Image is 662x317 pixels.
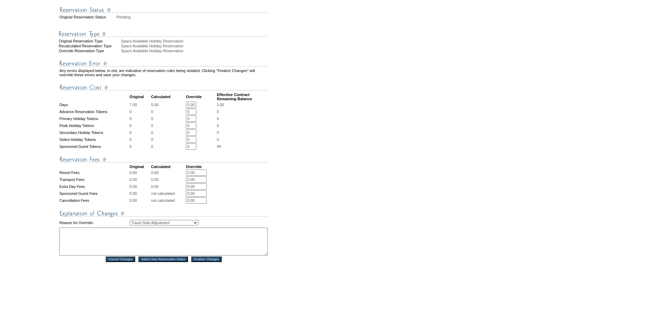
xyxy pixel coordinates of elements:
td: Resort Fees [59,169,129,176]
td: 0 [151,122,185,129]
td: Override [186,93,216,101]
img: Explanation of Changes [59,209,268,218]
td: Select Holiday Tokens [59,136,129,143]
td: not calculated [151,190,185,197]
img: Reservation Cost [59,83,268,92]
td: Original [130,165,150,169]
td: 0 [151,136,185,143]
td: 0 [130,143,150,150]
span: 0 [217,137,219,142]
span: 0 [217,117,219,121]
td: 0 [130,129,150,136]
div: Recalculated Reservation Type [59,44,120,48]
td: 0 [151,109,185,115]
td: Cancellation Fees [59,197,129,204]
td: 0 [130,136,150,143]
td: Original [130,93,150,101]
td: 0 [130,109,150,115]
td: Advance Reservation Tokens [59,109,129,115]
td: 0 [130,122,150,129]
span: 0 [217,130,219,135]
div: Space Available Holiday Reservation [121,39,269,43]
td: Transport Fees [59,176,129,183]
input: Finalize Changes [191,256,222,262]
td: Days [59,102,129,108]
img: Reservation Fees [59,155,268,164]
span: 3.00 [217,103,224,107]
div: Original Reservation Type [59,39,120,43]
span: 0 [217,110,219,114]
td: Secondary Holiday Tokens [59,129,129,136]
td: Extra Day Fees [59,183,129,190]
td: Effective Contract Remaining Balance [217,93,268,101]
img: Reservation Errors [59,59,268,68]
td: 0 [151,116,185,122]
div: Space Available Holiday Reservation [121,44,269,48]
td: Sponsored Guest Fees [59,190,129,197]
td: Peak Holiday Tokens [59,122,129,129]
td: Calculated [151,165,185,169]
span: 0 [217,124,219,128]
td: 0.00 [130,176,150,183]
td: 0.00 [130,169,150,176]
td: not calculated [151,197,185,204]
td: 7.00 [130,102,150,108]
td: 0 [130,116,150,122]
input: Select New Reservation Dates [138,256,188,262]
td: Primary Holiday Tokens [59,116,129,122]
td: Override [186,165,216,169]
td: 0.00 [130,190,150,197]
div: Override Reservation Type [59,49,120,53]
td: 0.00 [130,183,150,190]
td: 0.00 [151,183,185,190]
td: Reason for Override: [59,219,129,227]
td: 0.00 [151,169,185,176]
td: Any errors displayed below, in red, are indicative of reservation rules being violated. Clicking ... [59,69,268,77]
td: 0 [151,129,185,136]
td: 0 [151,143,185,150]
td: 0.00 [130,197,150,204]
td: 5.00 [151,102,185,108]
td: Calculated [151,93,185,101]
td: Pending [116,15,268,19]
div: Space Available Holiday Reservation [121,49,269,53]
td: 0.00 [151,176,185,183]
img: Reservation Type [59,30,267,38]
td: Original Reservation Status [59,15,116,19]
td: Sponsored Guest Tokens [59,143,129,150]
input: Cancel Changes [106,256,135,262]
img: Reservation Status [59,6,268,14]
span: 99 [217,144,221,149]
